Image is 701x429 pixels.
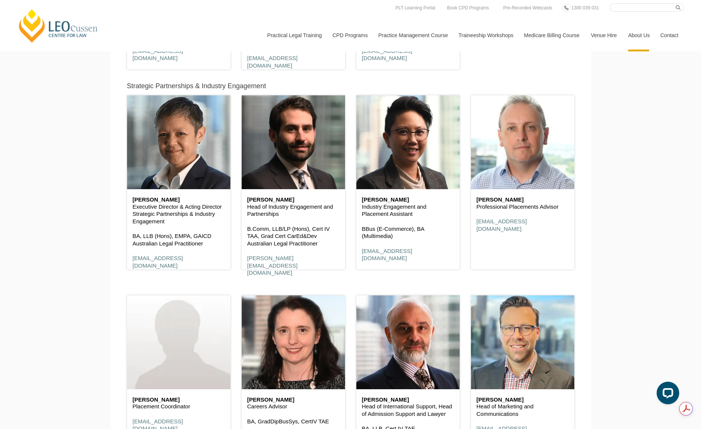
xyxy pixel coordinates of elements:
span: 1300 039 031 [571,5,599,11]
p: BBus (E-Commerce), BA (Multimedia) [362,225,454,240]
h5: Strategic Partnerships & Industry Engagement [127,83,266,90]
a: [EMAIL_ADDRESS][DOMAIN_NAME] [247,55,298,69]
a: Medicare Billing Course [518,19,585,51]
a: Practice Management Course [373,19,453,51]
h6: [PERSON_NAME] [133,197,225,203]
p: Placement Coordinator [133,403,225,410]
a: Pre-Recorded Webcasts [501,4,554,12]
a: PLT Learning Portal [394,4,437,12]
a: Venue Hire [585,19,622,51]
a: CPD Programs [327,19,372,51]
p: Head of Marketing and Communications [477,403,569,417]
p: BA, LLB (Hons), EMPA, GAICD Australian Legal Practitioner [133,232,225,247]
h6: [PERSON_NAME] [477,197,569,203]
a: Traineeship Workshops [453,19,518,51]
a: [EMAIL_ADDRESS][DOMAIN_NAME] [362,248,412,262]
p: B.Comm, LLB/LP (Hons), Cert IV TAA, Grad Cert CarEd&Dev Australian Legal Practitioner [247,225,339,247]
h6: [PERSON_NAME] [133,397,225,403]
h6: [PERSON_NAME] [247,397,339,403]
iframe: LiveChat chat widget [651,379,682,410]
a: Contact [655,19,684,51]
a: Practical Legal Training [262,19,327,51]
a: [PERSON_NAME][EMAIL_ADDRESS][DOMAIN_NAME] [247,255,298,276]
a: [PERSON_NAME] Centre for Law [17,8,100,44]
a: [EMAIL_ADDRESS][DOMAIN_NAME] [133,48,183,62]
a: [EMAIL_ADDRESS][DOMAIN_NAME] [362,48,412,62]
p: Head of International Support, Head of Admission Support and Lawyer [362,403,454,417]
h6: [PERSON_NAME] [247,197,339,203]
p: Professional Placements Advisor [477,203,569,211]
p: Executive Director & Acting Director Strategic Partnerships & Industry Engagement [133,203,225,225]
a: 1300 039 031 [569,4,601,12]
a: About Us [622,19,655,51]
a: Book CPD Programs [445,4,491,12]
a: [EMAIL_ADDRESS][DOMAIN_NAME] [477,218,527,232]
a: [EMAIL_ADDRESS][DOMAIN_NAME] [133,255,183,269]
p: BA, GradDipBusSys, CertIV TAE [247,418,339,425]
p: Head of Industry Engagement and Partnerships [247,203,339,218]
h6: [PERSON_NAME] [362,197,454,203]
h6: [PERSON_NAME] [477,397,569,403]
p: Careers Advisor [247,403,339,410]
p: Industry Engagement and Placement Assistant [362,203,454,218]
h6: [PERSON_NAME] [362,397,454,403]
